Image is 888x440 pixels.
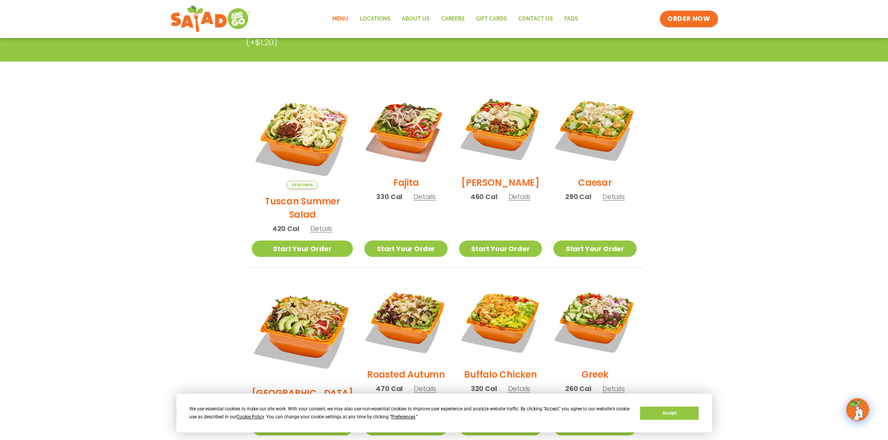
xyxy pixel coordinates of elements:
a: Locations [354,10,396,28]
span: 420 Cal [272,223,299,234]
h2: Roasted Autumn [367,368,445,381]
img: Product photo for Fajita Salad [364,87,447,170]
a: Careers [435,10,470,28]
img: new-SAG-logo-768×292 [170,4,251,34]
span: Details [310,224,332,233]
a: Start Your Order [364,241,447,257]
img: Product photo for Tuscan Summer Salad [252,87,353,189]
img: Product photo for BBQ Ranch Salad [252,279,353,381]
a: ORDER NOW [660,11,718,27]
span: Details [413,192,436,201]
a: Start Your Order [459,241,542,257]
h2: [GEOGRAPHIC_DATA] [252,386,353,400]
img: Product photo for Caesar Salad [553,87,636,170]
h2: [PERSON_NAME] [461,176,540,189]
img: Product photo for Buffalo Chicken Salad [459,279,542,362]
h2: Greek [581,368,608,381]
img: Product photo for Roasted Autumn Salad [364,279,447,362]
a: FAQs [559,10,584,28]
h2: Tuscan Summer Salad [252,195,353,221]
span: Preferences [391,414,415,419]
a: Start Your Order [252,241,353,257]
img: Product photo for Greek Salad [553,279,636,362]
span: Details [508,192,531,201]
div: Cookie Consent Prompt [176,394,712,432]
span: Details [602,192,625,201]
a: About Us [396,10,435,28]
img: Product photo for Cobb Salad [459,87,542,170]
a: Start Your Order [553,241,636,257]
span: Cookie Policy [237,414,264,419]
span: Details [602,384,625,393]
span: 470 Cal [376,383,403,394]
a: Contact Us [513,10,559,28]
button: Accept [640,407,699,420]
img: wpChatIcon [847,399,868,420]
span: 290 Cal [565,192,591,202]
span: ORDER NOW [667,14,710,24]
h2: Caesar [578,176,612,189]
nav: Menu [327,10,584,28]
span: Seasonal [287,181,318,189]
a: GIFT CARDS [470,10,513,28]
span: Details [414,384,436,393]
span: Details [508,384,530,393]
span: 260 Cal [565,383,591,394]
div: We use essential cookies to make our site work. With your consent, we may also use non-essential ... [189,405,631,421]
h2: Buffalo Chicken [464,368,537,381]
span: 330 Cal [376,192,402,202]
span: 460 Cal [470,192,497,202]
a: Menu [327,10,354,28]
h2: Fajita [393,176,419,189]
span: 320 Cal [471,383,497,394]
